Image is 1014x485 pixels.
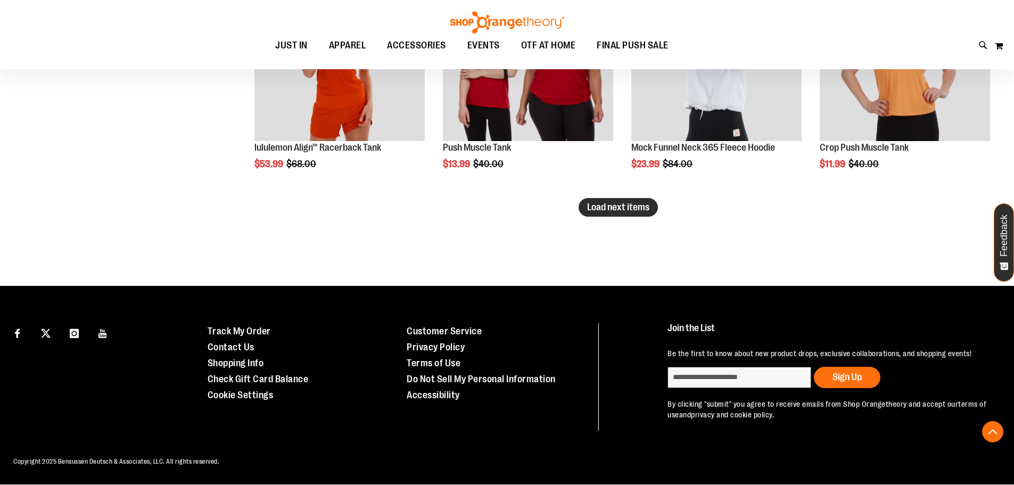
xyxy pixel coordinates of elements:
[376,34,457,58] a: ACCESSORIES
[387,34,446,57] span: ACCESSORIES
[41,328,51,338] img: Twitter
[820,159,847,169] span: $11.99
[467,34,500,57] span: EVENTS
[457,34,510,58] a: EVENTS
[667,367,811,388] input: enter email
[94,323,112,342] a: Visit our Youtube page
[286,159,318,169] span: $68.00
[587,202,649,212] span: Load next items
[443,142,511,153] a: Push Muscle Tank
[667,400,986,419] a: terms of use
[667,348,990,359] p: Be the first to know about new product drops, exclusive collaborations, and shopping events!
[407,374,556,384] a: Do Not Sell My Personal Information
[667,399,990,420] p: By clicking "submit" you agree to receive emails from Shop Orangetheory and accept our and
[579,198,658,217] button: Load next items
[994,203,1014,282] button: Feedback - Show survey
[510,34,587,58] a: OTF AT HOME
[208,326,271,336] a: Track My Order
[407,390,460,400] a: Accessibility
[443,159,472,169] span: $13.99
[982,421,1003,442] button: Back To Top
[407,342,465,352] a: Privacy Policy
[597,34,669,57] span: FINAL PUSH SALE
[37,323,55,342] a: Visit our X page
[848,159,880,169] span: $40.00
[329,34,366,57] span: APPAREL
[691,410,774,419] a: privacy and cookie policy.
[820,142,909,153] a: Crop Push Muscle Tank
[265,34,318,58] a: JUST IN
[318,34,377,58] a: APPAREL
[449,11,566,34] img: Shop Orangetheory
[8,323,27,342] a: Visit our Facebook page
[208,342,254,352] a: Contact Us
[663,159,694,169] span: $84.00
[208,358,264,368] a: Shopping Info
[275,34,308,57] span: JUST IN
[254,142,381,153] a: lululemon Align™ Racerback Tank
[254,159,285,169] span: $53.99
[13,458,219,465] span: Copyright 2025 Bensussen Deutsch & Associates, LLC. All rights reserved.
[631,159,661,169] span: $23.99
[667,323,990,343] h4: Join the List
[208,390,274,400] a: Cookie Settings
[999,215,1009,257] span: Feedback
[208,374,309,384] a: Check Gift Card Balance
[814,367,880,388] button: Sign Up
[832,372,862,382] span: Sign Up
[407,326,482,336] a: Customer Service
[407,358,460,368] a: Terms of Use
[65,323,84,342] a: Visit our Instagram page
[586,34,679,57] a: FINAL PUSH SALE
[521,34,576,57] span: OTF AT HOME
[473,159,505,169] span: $40.00
[631,142,775,153] a: Mock Funnel Neck 365 Fleece Hoodie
